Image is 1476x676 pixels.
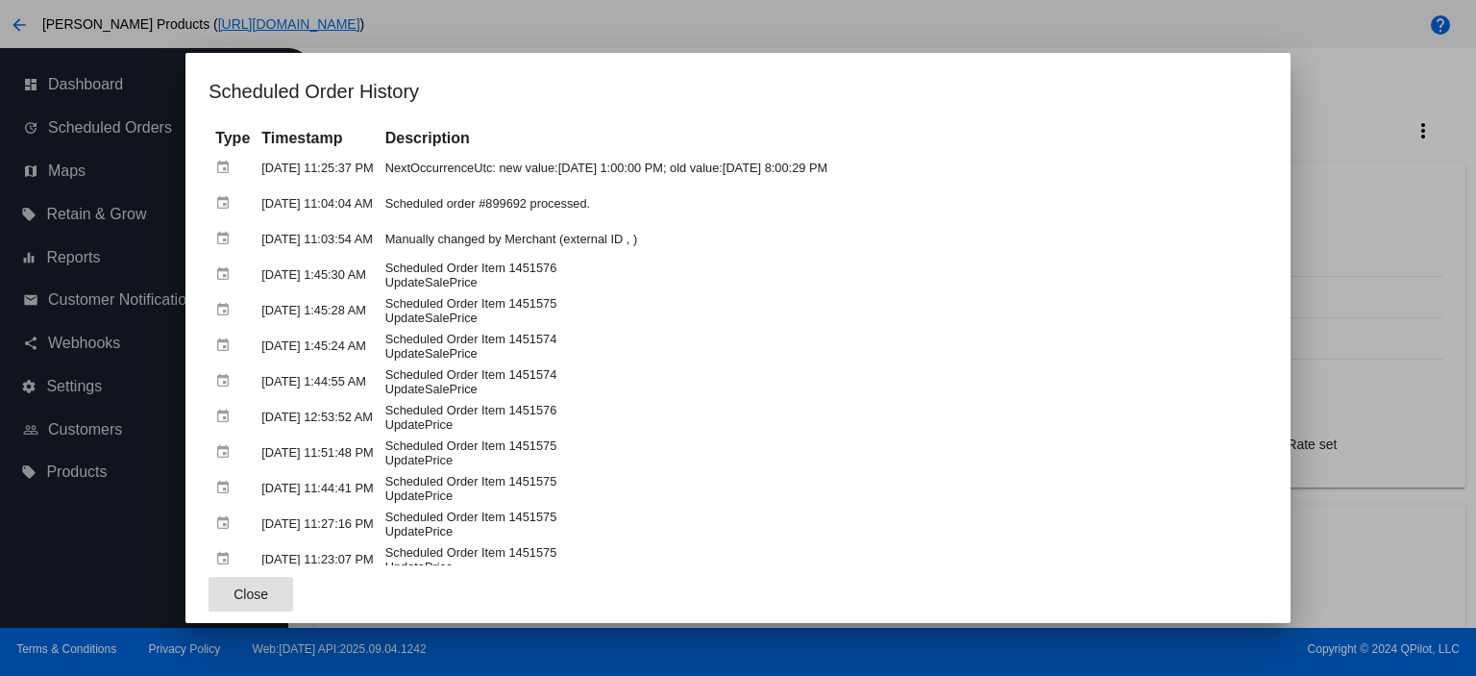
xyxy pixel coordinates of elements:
[381,187,1266,220] td: Scheduled order #899692 processed.
[257,293,378,327] td: [DATE] 1:45:28 AM
[381,128,1266,149] th: Description
[215,509,238,538] mat-icon: event
[381,542,1266,576] td: Scheduled Order Item 1451575 UpdatePrice
[257,400,378,434] td: [DATE] 12:53:52 AM
[215,402,238,432] mat-icon: event
[215,331,238,361] mat-icon: event
[215,260,238,289] mat-icon: event
[257,187,378,220] td: [DATE] 11:04:04 AM
[215,188,238,218] mat-icon: event
[381,222,1266,256] td: Manually changed by Merchant (external ID , )
[257,128,378,149] th: Timestamp
[215,366,238,396] mat-icon: event
[215,473,238,503] mat-icon: event
[257,151,378,185] td: [DATE] 11:25:37 PM
[257,436,378,469] td: [DATE] 11:51:48 PM
[257,258,378,291] td: [DATE] 1:45:30 AM
[381,364,1266,398] td: Scheduled Order Item 1451574 UpdateSalePrice
[210,128,255,149] th: Type
[209,577,293,612] button: Close dialog
[234,587,268,602] span: Close
[215,153,238,183] mat-icon: event
[257,364,378,398] td: [DATE] 1:44:55 AM
[215,544,238,574] mat-icon: event
[381,400,1266,434] td: Scheduled Order Item 1451576 UpdatePrice
[381,471,1266,505] td: Scheduled Order Item 1451575 UpdatePrice
[381,507,1266,540] td: Scheduled Order Item 1451575 UpdatePrice
[215,295,238,325] mat-icon: event
[257,471,378,505] td: [DATE] 11:44:41 PM
[257,222,378,256] td: [DATE] 11:03:54 AM
[381,293,1266,327] td: Scheduled Order Item 1451575 UpdateSalePrice
[257,542,378,576] td: [DATE] 11:23:07 PM
[381,258,1266,291] td: Scheduled Order Item 1451576 UpdateSalePrice
[257,329,378,363] td: [DATE] 1:45:24 AM
[381,151,1266,185] td: NextOccurrenceUtc: new value:[DATE] 1:00:00 PM; old value:[DATE] 8:00:29 PM
[257,507,378,540] td: [DATE] 11:27:16 PM
[215,224,238,254] mat-icon: event
[215,438,238,467] mat-icon: event
[209,76,1267,107] h1: Scheduled Order History
[381,436,1266,469] td: Scheduled Order Item 1451575 UpdatePrice
[381,329,1266,363] td: Scheduled Order Item 1451574 UpdateSalePrice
